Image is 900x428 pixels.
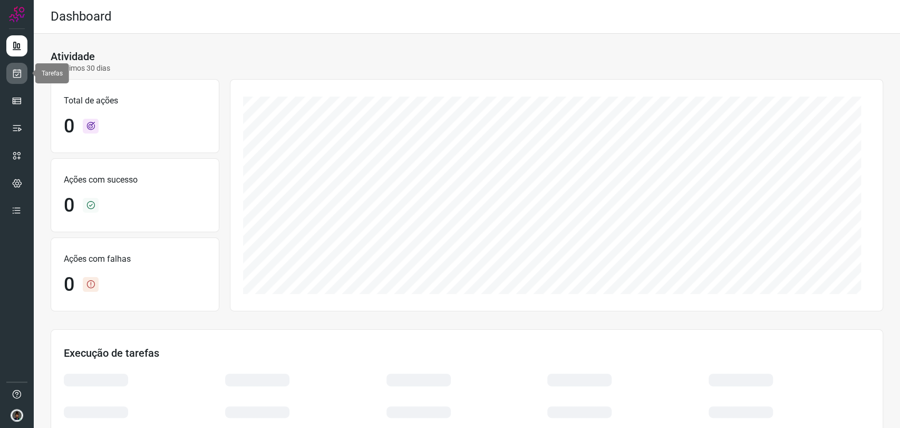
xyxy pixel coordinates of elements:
[64,194,74,217] h1: 0
[11,409,23,422] img: d44150f10045ac5288e451a80f22ca79.png
[64,94,206,107] p: Total de ações
[64,273,74,296] h1: 0
[51,9,112,24] h2: Dashboard
[64,253,206,265] p: Ações com falhas
[9,6,25,22] img: Logo
[42,70,63,77] span: Tarefas
[64,347,870,359] h3: Execução de tarefas
[51,63,110,74] p: Últimos 30 dias
[51,50,95,63] h3: Atividade
[64,115,74,138] h1: 0
[64,174,206,186] p: Ações com sucesso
